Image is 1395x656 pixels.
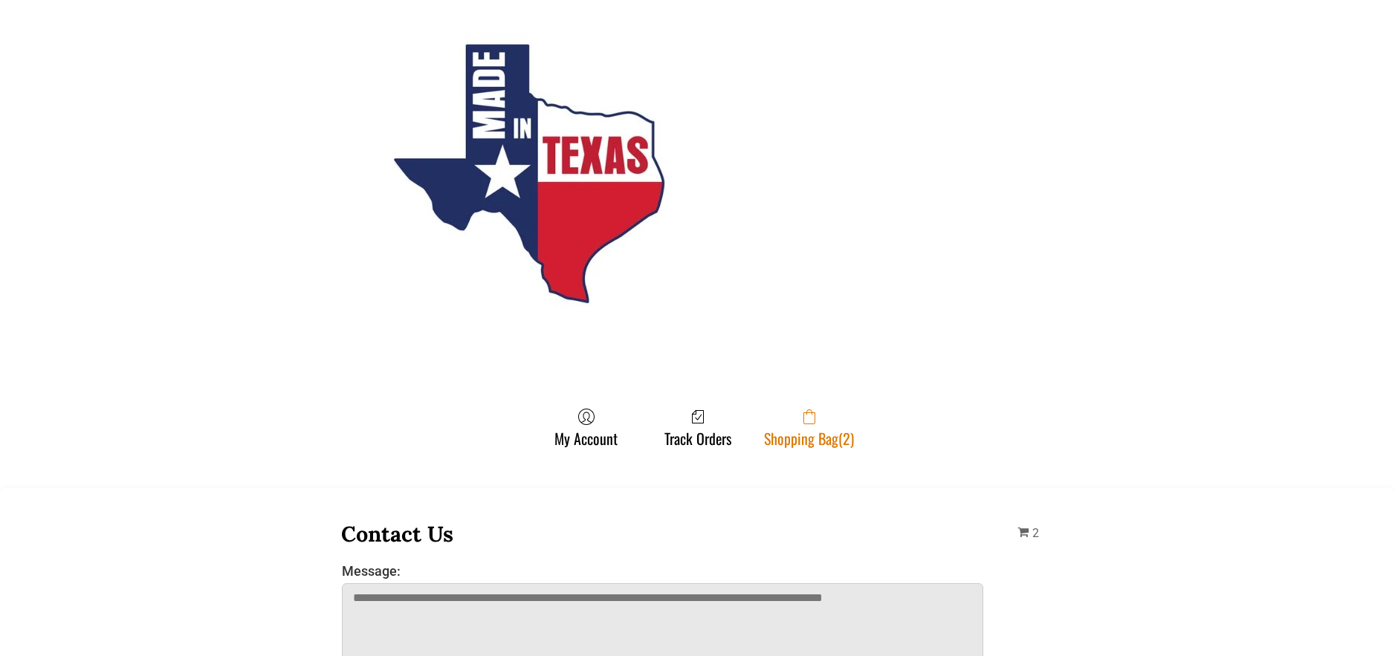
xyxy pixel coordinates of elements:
[1032,526,1039,540] span: 2
[757,408,861,447] a: Shopping Bag(2)
[547,408,625,447] a: My Account
[376,10,690,328] img: Screenshot_117_jpg.jpg
[342,563,984,579] label: Message:
[657,408,739,447] a: Track Orders
[341,520,985,548] h3: Contact Us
